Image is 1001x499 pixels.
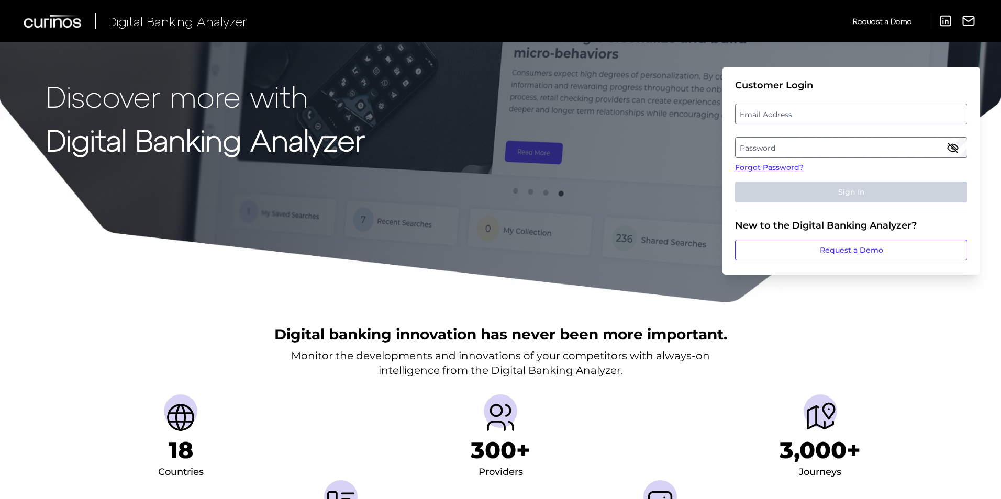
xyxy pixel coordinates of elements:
[735,220,967,231] div: New to the Digital Banking Analyzer?
[471,436,530,464] h1: 300+
[479,464,523,481] div: Providers
[108,14,247,29] span: Digital Banking Analyzer
[735,182,967,202] button: Sign In
[46,122,365,157] strong: Digital Banking Analyzer
[164,401,197,434] img: Countries
[736,105,966,123] label: Email Address
[169,436,193,464] h1: 18
[158,464,204,481] div: Countries
[735,240,967,260] a: Request a Demo
[24,15,83,28] img: Curinos
[853,13,911,30] a: Request a Demo
[853,17,911,26] span: Request a Demo
[735,80,967,91] div: Customer Login
[804,401,837,434] img: Journeys
[274,324,727,344] h2: Digital banking innovation has never been more important.
[735,162,967,173] a: Forgot Password?
[46,80,365,112] p: Discover more with
[484,401,517,434] img: Providers
[291,348,710,378] p: Monitor the developments and innovations of your competitors with always-on intelligence from the...
[780,436,861,464] h1: 3,000+
[799,464,841,481] div: Journeys
[736,138,966,157] label: Password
